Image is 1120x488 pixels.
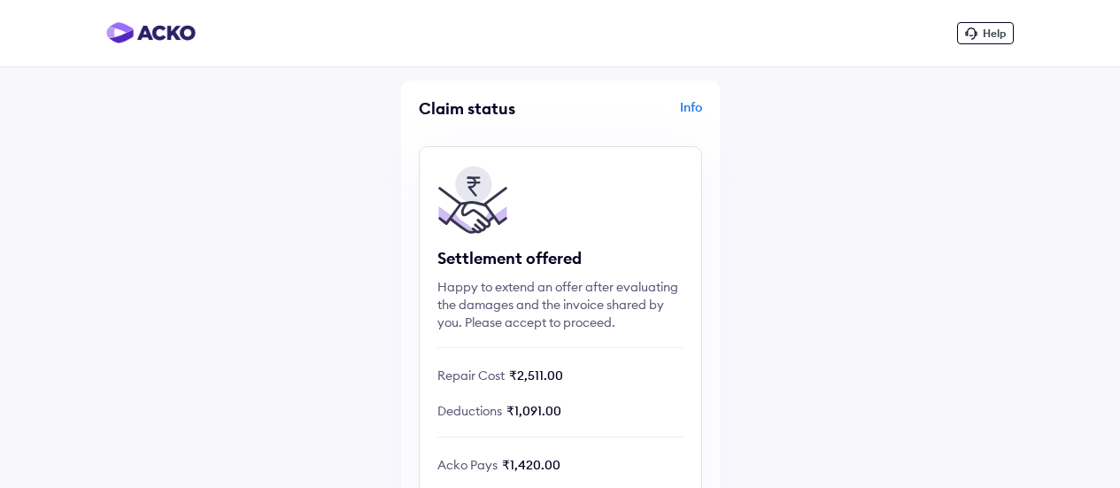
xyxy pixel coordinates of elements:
[437,403,502,419] span: Deductions
[437,368,505,383] span: Repair Cost
[106,22,196,43] img: horizontal-gradient.png
[565,98,702,132] div: Info
[437,457,498,473] span: Acko Pays
[437,278,684,331] div: Happy to extend an offer after evaluating the damages and the invoice shared by you. Please accep...
[509,368,563,383] span: ₹2,511.00
[983,27,1006,40] span: Help
[502,457,560,473] span: ₹1,420.00
[437,248,684,269] div: Settlement offered
[419,98,556,119] div: Claim status
[506,403,561,419] span: ₹1,091.00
